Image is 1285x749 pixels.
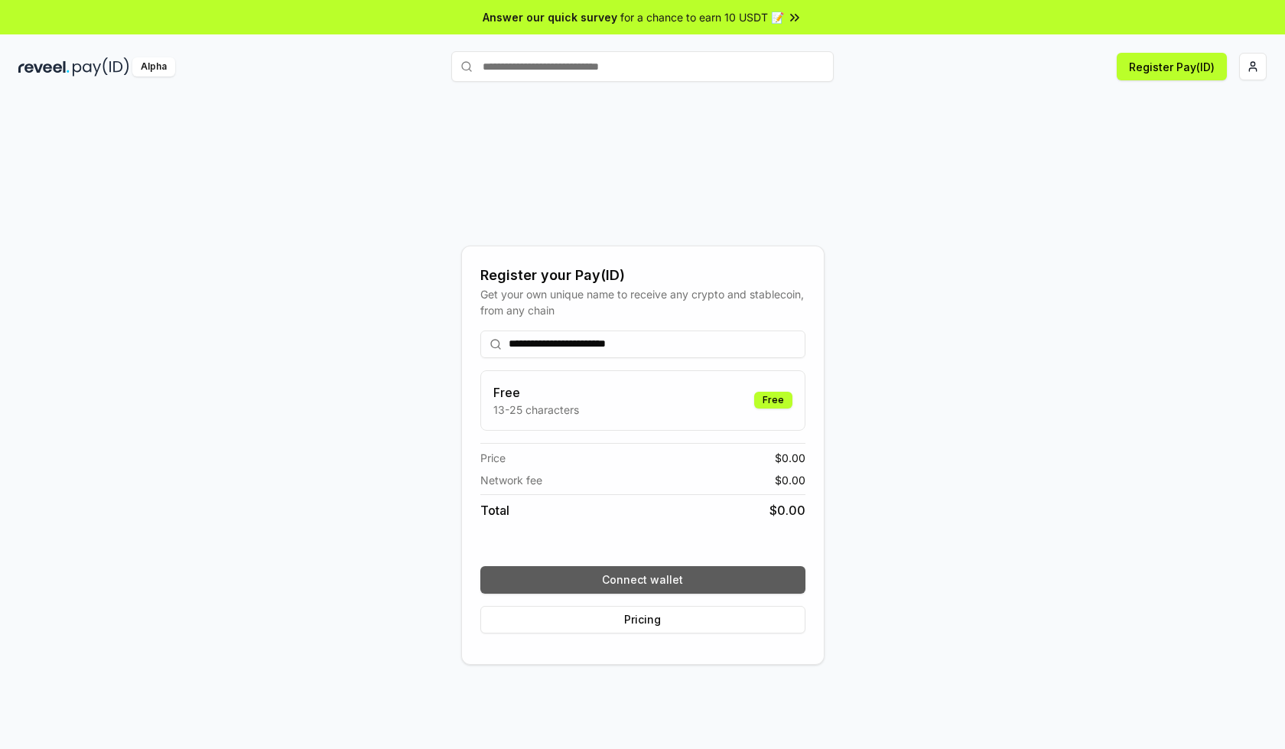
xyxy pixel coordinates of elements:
div: Get your own unique name to receive any crypto and stablecoin, from any chain [480,286,805,318]
span: for a chance to earn 10 USDT 📝 [620,9,784,25]
img: reveel_dark [18,57,70,77]
div: Register your Pay(ID) [480,265,805,286]
span: $ 0.00 [775,472,805,488]
span: $ 0.00 [769,501,805,519]
button: Connect wallet [480,566,805,594]
span: Network fee [480,472,542,488]
img: pay_id [73,57,129,77]
button: Pricing [480,606,805,633]
span: Answer our quick survey [483,9,617,25]
span: Total [480,501,509,519]
span: $ 0.00 [775,450,805,466]
p: 13-25 characters [493,402,579,418]
div: Free [754,392,792,409]
span: Price [480,450,506,466]
div: Alpha [132,57,175,77]
button: Register Pay(ID) [1117,53,1227,80]
h3: Free [493,383,579,402]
